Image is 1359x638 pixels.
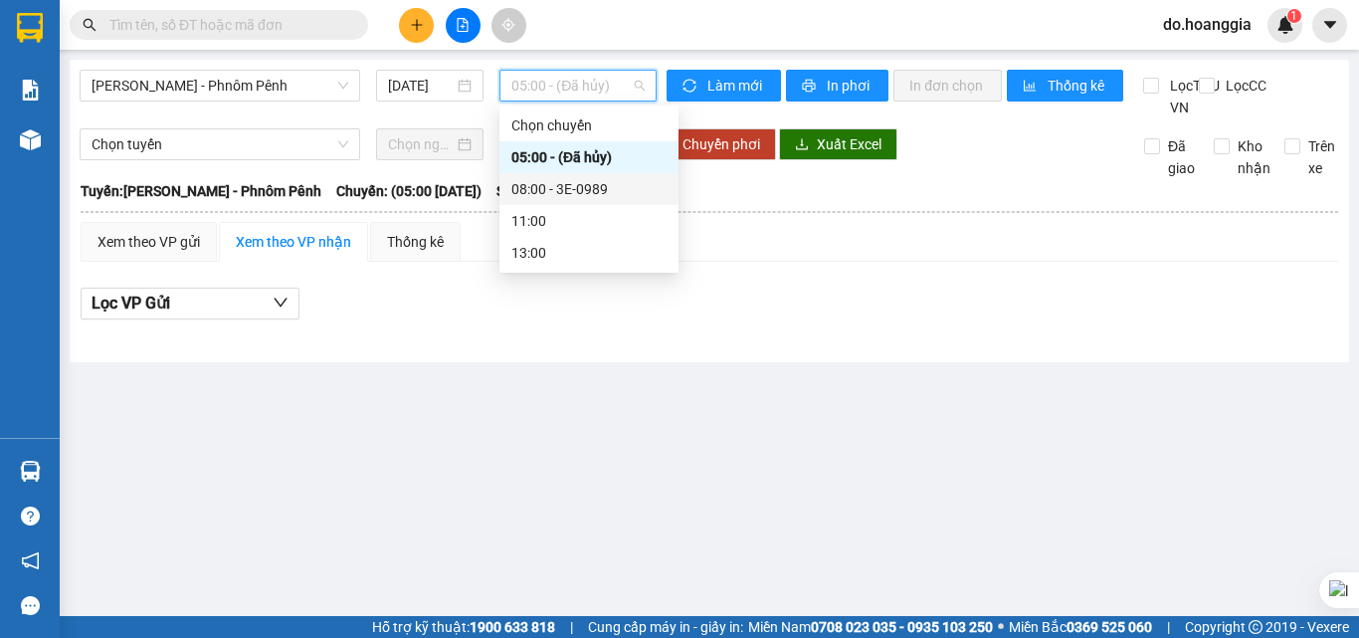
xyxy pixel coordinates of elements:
button: downloadXuất Excel [779,128,897,160]
div: Chọn chuyến [499,109,679,141]
span: down [273,295,289,311]
span: printer [802,79,819,95]
img: solution-icon [20,80,41,101]
span: bar-chart [1023,79,1040,95]
span: message [21,596,40,615]
img: warehouse-icon [20,461,41,482]
img: warehouse-icon [20,129,41,150]
span: In phơi [827,75,873,97]
div: Thống kê [387,231,444,253]
div: 11:00 [511,210,667,232]
span: 05:00 - (Đã hủy) [511,71,645,101]
span: caret-down [1321,16,1339,34]
button: file-add [446,8,481,43]
span: Làm mới [707,75,765,97]
button: plus [399,8,434,43]
strong: 0708 023 035 - 0935 103 250 [811,619,993,635]
span: plus [410,18,424,32]
span: Lọc THU VN [1162,75,1223,118]
span: Lọc CC [1218,75,1269,97]
span: search [83,18,97,32]
sup: 1 [1287,9,1301,23]
span: Đã giao [1160,135,1203,179]
strong: 0369 525 060 [1067,619,1152,635]
button: bar-chartThống kê [1007,70,1123,102]
button: Lọc VP Gửi [81,288,299,319]
button: syncLàm mới [667,70,781,102]
span: ⚪️ [998,623,1004,631]
span: Miền Bắc [1009,616,1152,638]
button: caret-down [1312,8,1347,43]
img: icon-new-feature [1276,16,1294,34]
span: Chọn tuyến [92,129,348,159]
div: 05:00 - (Đã hủy) [511,146,667,168]
span: Trên xe [1300,135,1343,179]
strong: 1900 633 818 [470,619,555,635]
span: Miền Nam [748,616,993,638]
span: Chuyến: (05:00 [DATE]) [336,180,482,202]
span: Thống kê [1048,75,1107,97]
div: 13:00 [511,242,667,264]
div: Xem theo VP gửi [97,231,200,253]
span: | [570,616,573,638]
span: Lọc VP Gửi [92,291,170,316]
span: Cung cấp máy in - giấy in: [588,616,743,638]
img: logo-vxr [17,13,43,43]
span: copyright [1249,620,1262,634]
input: 13/10/2025 [388,75,454,97]
button: In đơn chọn [893,70,1002,102]
span: question-circle [21,507,40,526]
span: aim [501,18,515,32]
span: 1 [1290,9,1297,23]
span: sync [682,79,699,95]
input: Tìm tên, số ĐT hoặc mã đơn [109,14,344,36]
input: Chọn ngày [388,133,454,155]
span: Kho nhận [1230,135,1278,179]
b: Tuyến: [PERSON_NAME] - Phnôm Pênh [81,183,321,199]
button: Chuyển phơi [667,128,776,160]
span: do.hoanggia [1147,12,1267,37]
button: aim [491,8,526,43]
span: Hồ Chí Minh - Phnôm Pênh [92,71,348,101]
div: 08:00 - 3E-0989 [511,178,667,200]
span: file-add [456,18,470,32]
span: Hỗ trợ kỹ thuật: [372,616,555,638]
button: printerIn phơi [786,70,888,102]
span: notification [21,551,40,570]
span: Số xe: [496,180,534,202]
div: Chọn chuyến [511,114,667,136]
div: Xem theo VP nhận [236,231,351,253]
span: | [1167,616,1170,638]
